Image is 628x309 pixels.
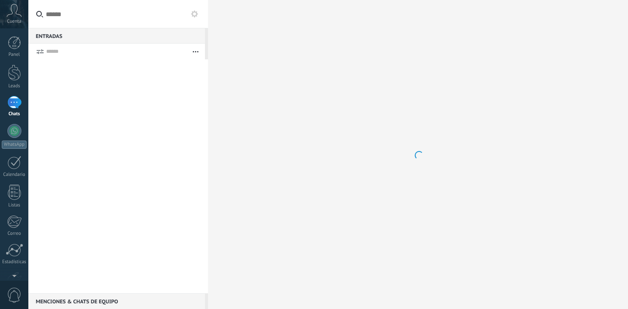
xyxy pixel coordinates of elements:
div: Chats [2,111,27,117]
div: Menciones & Chats de equipo [28,293,205,309]
div: Correo [2,231,27,237]
div: Calendario [2,172,27,178]
div: Leads [2,83,27,89]
div: Panel [2,52,27,58]
div: Estadísticas [2,259,27,265]
div: Entradas [28,28,205,44]
span: Cuenta [7,19,21,24]
button: Más [186,44,205,59]
div: WhatsApp [2,141,27,149]
div: Listas [2,203,27,208]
